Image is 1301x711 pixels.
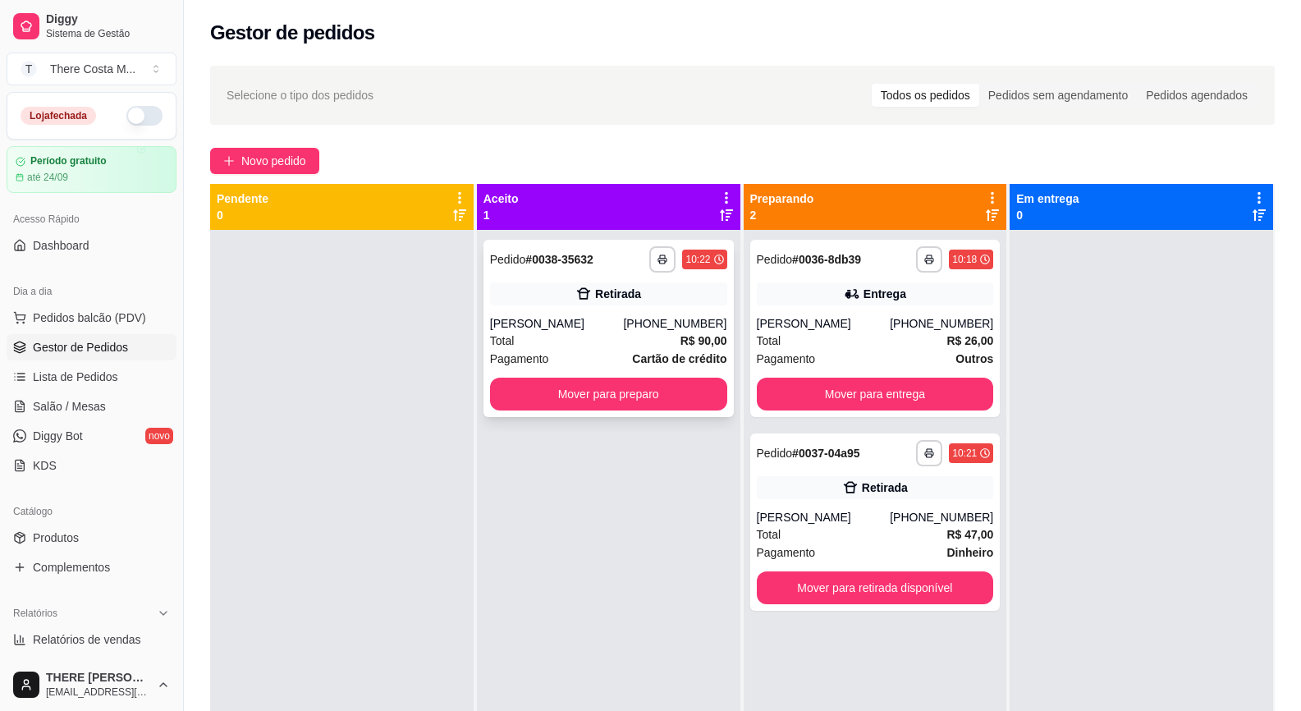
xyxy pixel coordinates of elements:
strong: # 0038-35632 [525,253,593,266]
a: Salão / Mesas [7,393,176,420]
button: THERE [PERSON_NAME][EMAIL_ADDRESS][DOMAIN_NAME] [7,665,176,704]
p: 2 [750,207,814,223]
div: Pedidos agendados [1137,84,1257,107]
button: Mover para preparo [490,378,727,411]
div: Pedidos sem agendamento [979,84,1137,107]
span: Sistema de Gestão [46,27,170,40]
span: KDS [33,457,57,474]
span: Total [757,332,781,350]
p: Aceito [483,190,519,207]
span: Pagamento [490,350,549,368]
a: Relatórios de vendas [7,626,176,653]
a: Lista de Pedidos [7,364,176,390]
article: Período gratuito [30,155,107,167]
p: 1 [483,207,519,223]
span: Pagamento [757,350,816,368]
span: [EMAIL_ADDRESS][DOMAIN_NAME] [46,686,150,699]
span: THERE [PERSON_NAME] [46,671,150,686]
div: [PHONE_NUMBER] [890,315,993,332]
div: Catálogo [7,498,176,525]
span: Produtos [33,530,79,546]
span: Selecione o tipo dos pedidos [227,86,373,104]
p: 0 [1016,207,1079,223]
span: Lista de Pedidos [33,369,118,385]
span: Complementos [33,559,110,576]
div: 10:21 [952,447,977,460]
span: Pedidos balcão (PDV) [33,310,146,326]
span: Relatórios de vendas [33,631,141,648]
div: Loja fechada [21,107,96,125]
button: Select a team [7,53,176,85]
p: 0 [217,207,268,223]
span: Pagamento [757,544,816,562]
strong: R$ 26,00 [946,334,993,347]
span: Pedido [757,447,793,460]
span: Pedido [757,253,793,266]
a: Relatório de clientes [7,656,176,682]
h2: Gestor de pedidos [210,20,375,46]
div: [PHONE_NUMBER] [623,315,726,332]
span: Total [490,332,515,350]
strong: R$ 47,00 [946,528,993,541]
span: Relatórios [13,607,57,620]
p: Preparando [750,190,814,207]
div: 10:22 [685,253,710,266]
span: T [21,61,37,77]
p: Pendente [217,190,268,207]
div: [PERSON_NAME] [490,315,624,332]
strong: # 0037-04a95 [792,447,860,460]
div: [PHONE_NUMBER] [890,509,993,525]
a: Produtos [7,525,176,551]
div: Retirada [595,286,641,302]
div: Entrega [864,286,906,302]
div: Todos os pedidos [872,84,979,107]
button: Pedidos balcão (PDV) [7,305,176,331]
span: Diggy [46,12,170,27]
span: Novo pedido [241,152,306,170]
a: Gestor de Pedidos [7,334,176,360]
span: Gestor de Pedidos [33,339,128,355]
div: 10:18 [952,253,977,266]
a: DiggySistema de Gestão [7,7,176,46]
div: [PERSON_NAME] [757,509,891,525]
span: plus [223,155,235,167]
strong: Outros [955,352,993,365]
button: Novo pedido [210,148,319,174]
strong: Cartão de crédito [632,352,726,365]
span: Dashboard [33,237,89,254]
span: Pedido [490,253,526,266]
span: Salão / Mesas [33,398,106,415]
div: Dia a dia [7,278,176,305]
a: Diggy Botnovo [7,423,176,449]
article: até 24/09 [27,171,68,184]
div: [PERSON_NAME] [757,315,891,332]
strong: R$ 90,00 [680,334,727,347]
button: Mover para entrega [757,378,994,411]
span: Total [757,525,781,544]
div: Retirada [862,479,908,496]
span: Diggy Bot [33,428,83,444]
button: Mover para retirada disponível [757,571,994,604]
p: Em entrega [1016,190,1079,207]
a: Dashboard [7,232,176,259]
strong: Dinheiro [946,546,993,559]
strong: # 0036-8db39 [792,253,861,266]
div: There Costa M ... [50,61,135,77]
a: Complementos [7,554,176,580]
a: Período gratuitoaté 24/09 [7,146,176,193]
button: Alterar Status [126,106,163,126]
a: KDS [7,452,176,479]
div: Acesso Rápido [7,206,176,232]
